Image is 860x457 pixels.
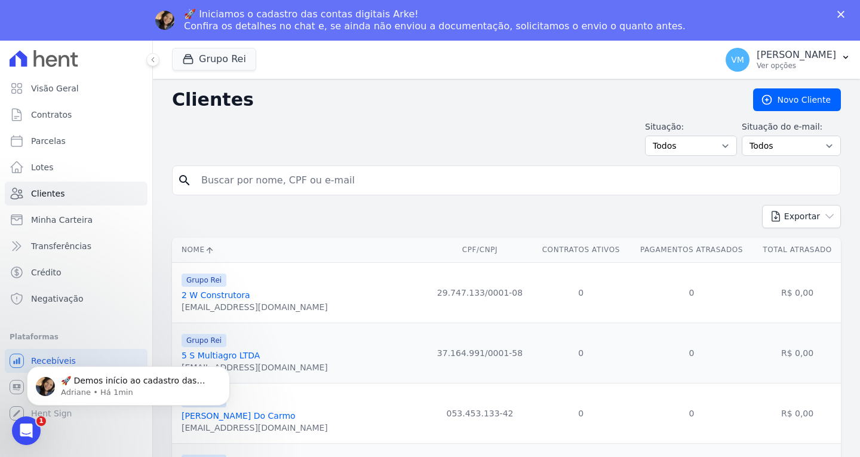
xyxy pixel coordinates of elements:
a: Parcelas [5,129,148,153]
td: 053.453.133-42 [427,383,533,443]
span: 1 [36,416,46,426]
span: Transferências [31,240,91,252]
iframe: Intercom live chat [12,416,41,445]
th: CPF/CNPJ [427,238,533,262]
div: 🚀 Iniciamos o cadastro das contas digitais Arke! Confira os detalhes no chat e, se ainda não envi... [184,8,686,32]
button: Exportar [762,205,841,228]
span: Grupo Rei [182,274,226,287]
span: Clientes [31,188,64,200]
a: Negativação [5,287,148,311]
img: Profile image for Adriane [155,11,174,30]
i: search [177,173,192,188]
p: Message from Adriane, sent Há 1min [52,46,206,57]
a: Conta Hent [5,375,148,399]
a: Novo Cliente [753,88,841,111]
td: 0 [533,383,629,443]
label: Situação: [645,121,737,133]
span: Parcelas [31,135,66,147]
div: [EMAIL_ADDRESS][DOMAIN_NAME] [182,422,328,434]
button: VM [PERSON_NAME] Ver opções [716,43,860,76]
span: Grupo Rei [182,334,226,347]
span: Minha Carteira [31,214,93,226]
input: Buscar por nome, CPF ou e-mail [194,168,836,192]
span: Lotes [31,161,54,173]
button: Grupo Rei [172,48,256,70]
span: 🚀 Demos início ao cadastro das Contas Digitais Arke! Iniciamos a abertura para clientes do modelo... [52,35,204,282]
span: Negativação [31,293,84,305]
a: Lotes [5,155,148,179]
div: Fechar [837,11,849,18]
div: [EMAIL_ADDRESS][DOMAIN_NAME] [182,361,328,373]
td: 0 [533,262,629,323]
label: Situação do e-mail: [742,121,841,133]
th: Pagamentos Atrasados [629,238,754,262]
p: [PERSON_NAME] [757,49,836,61]
a: Recebíveis [5,349,148,373]
a: Minha Carteira [5,208,148,232]
a: 2 W Construtora [182,290,250,300]
div: [EMAIL_ADDRESS][DOMAIN_NAME] [182,301,328,313]
a: Contratos [5,103,148,127]
td: 37.164.991/0001-58 [427,323,533,383]
span: Visão Geral [31,82,79,94]
p: Ver opções [757,61,836,70]
td: R$ 0,00 [754,383,841,443]
td: 0 [629,262,754,323]
td: 0 [533,323,629,383]
td: 0 [629,323,754,383]
iframe: Intercom notifications mensagem [9,341,248,425]
span: Contratos [31,109,72,121]
span: Crédito [31,266,62,278]
th: Contratos Ativos [533,238,629,262]
span: VM [731,56,744,64]
th: Total Atrasado [754,238,841,262]
a: Crédito [5,260,148,284]
td: 29.747.133/0001-08 [427,262,533,323]
td: R$ 0,00 [754,262,841,323]
a: Clientes [5,182,148,206]
th: Nome [172,238,427,262]
td: R$ 0,00 [754,323,841,383]
td: 0 [629,383,754,443]
h2: Clientes [172,89,734,111]
a: Visão Geral [5,76,148,100]
div: Plataformas [10,330,143,344]
a: Transferências [5,234,148,258]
